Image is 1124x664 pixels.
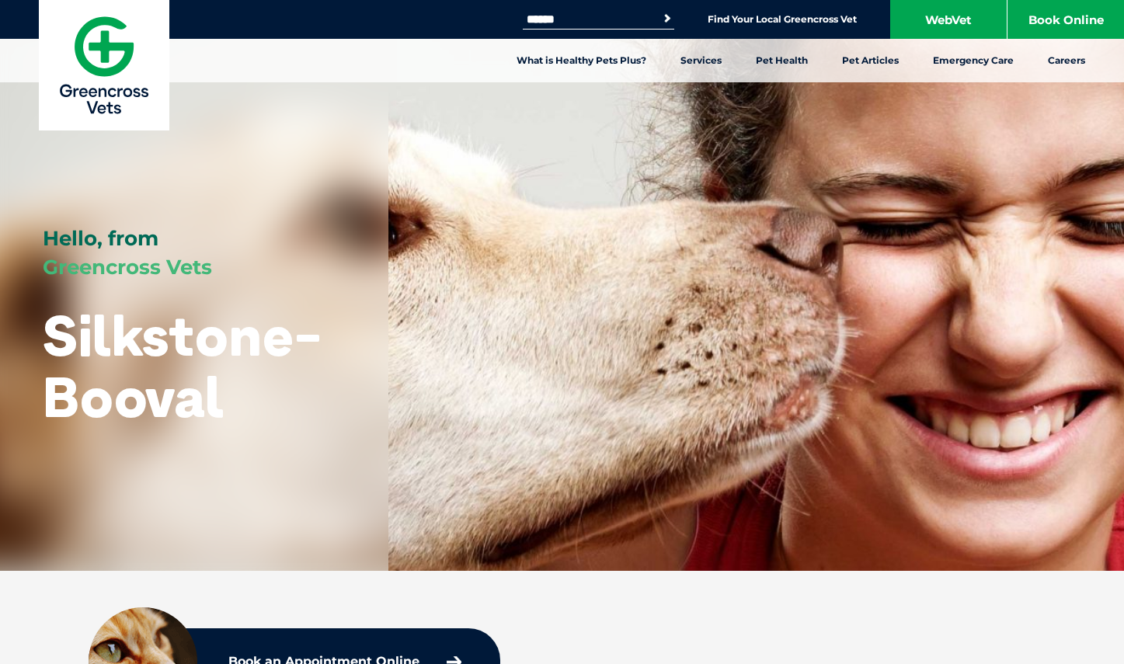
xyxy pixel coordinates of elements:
[663,39,739,82] a: Services
[739,39,825,82] a: Pet Health
[916,39,1031,82] a: Emergency Care
[43,226,158,251] span: Hello, from
[659,11,675,26] button: Search
[499,39,663,82] a: What is Healthy Pets Plus?
[825,39,916,82] a: Pet Articles
[1031,39,1102,82] a: Careers
[708,13,857,26] a: Find Your Local Greencross Vet
[43,304,346,427] h1: Silkstone-Booval
[43,255,212,280] span: Greencross Vets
